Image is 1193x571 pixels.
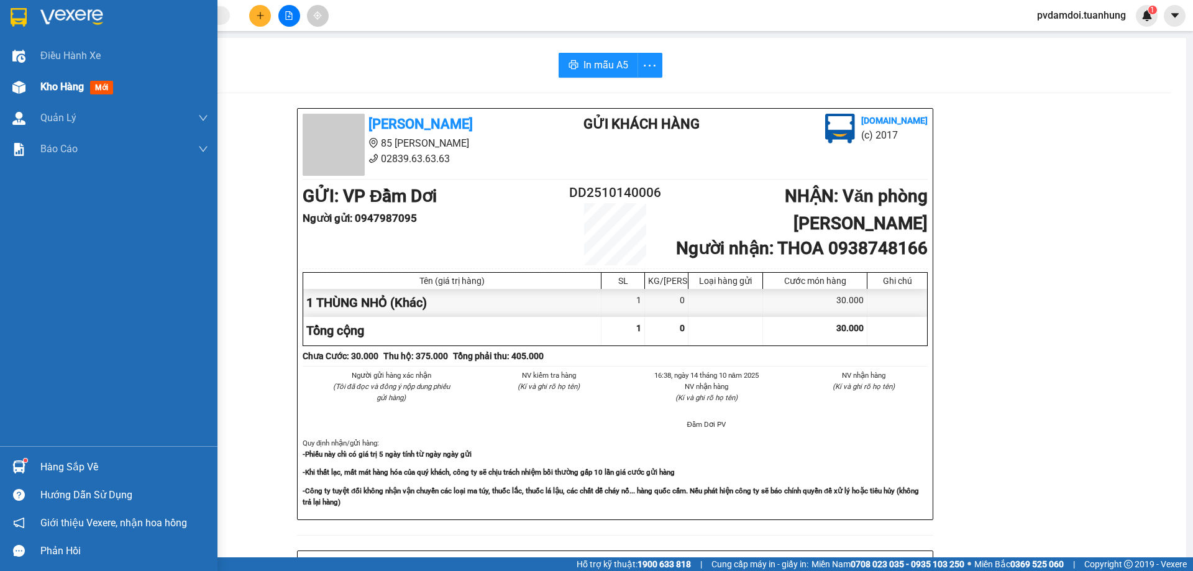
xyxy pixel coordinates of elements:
[861,116,928,126] b: [DOMAIN_NAME]
[642,381,770,392] li: NV nhận hàng
[40,515,187,531] span: Giới thiệu Vexere, nhận hoa hồng
[1164,5,1186,27] button: caret-down
[368,138,378,148] span: environment
[811,557,964,571] span: Miền Nam
[861,127,928,143] li: (c) 2017
[1150,6,1154,14] span: 1
[303,468,675,477] strong: -Khi thất lạc, mất mát hàng hóa của quý khách, công ty sẽ chịu trách nhiệm bồi thường gấp 10 lần ...
[13,545,25,557] span: message
[90,81,113,94] span: mới
[198,113,208,123] span: down
[303,289,601,317] div: 1 THÙNG NHỎ (Khác)
[368,116,473,132] b: [PERSON_NAME]
[563,183,667,203] h2: DD2510140006
[1010,559,1064,569] strong: 0369 525 060
[12,112,25,125] img: warehouse-icon
[871,276,924,286] div: Ghi chú
[1027,7,1136,23] span: pvdamdoi.tuanhung
[605,276,641,286] div: SL
[967,562,971,567] span: ⚪️
[368,153,378,163] span: phone
[327,370,455,381] li: Người gửi hàng xác nhận
[313,11,322,20] span: aim
[303,151,534,167] li: 02839.63.63.63
[559,53,638,78] button: printerIn mẫu A5
[700,557,702,571] span: |
[198,144,208,154] span: down
[40,48,101,63] span: Điều hành xe
[692,276,759,286] div: Loại hàng gửi
[583,57,628,73] span: In mẫu A5
[636,323,641,333] span: 1
[766,276,864,286] div: Cước món hàng
[303,450,472,459] strong: -Phiếu này chỉ có giá trị 5 ngày tính từ ngày ngày gửi
[711,557,808,571] span: Cung cấp máy in - giấy in:
[1169,10,1181,21] span: caret-down
[12,81,25,94] img: warehouse-icon
[974,557,1064,571] span: Miền Bắc
[569,60,578,71] span: printer
[71,30,81,40] span: environment
[333,382,450,402] i: (Tôi đã đọc và đồng ý nộp dung phiếu gửi hàng)
[763,289,867,317] div: 30.000
[485,370,613,381] li: NV kiểm tra hàng
[306,276,598,286] div: Tên (giá trị hàng)
[306,323,364,338] span: Tổng cộng
[40,141,78,157] span: Báo cáo
[303,486,919,506] strong: -Công ty tuyệt đối không nhận vận chuyển các loại ma túy, thuốc lắc, thuốc lá lậu, các chất dễ ch...
[676,238,928,258] b: Người nhận : THOA 0938748166
[40,486,208,505] div: Hướng dẫn sử dụng
[303,437,928,508] div: Quy định nhận/gửi hàng :
[1141,10,1153,21] img: icon-new-feature
[256,11,265,20] span: plus
[40,81,84,93] span: Kho hàng
[601,289,645,317] div: 1
[638,559,691,569] strong: 1900 633 818
[577,557,691,571] span: Hỗ trợ kỹ thuật:
[648,276,685,286] div: KG/[PERSON_NAME]
[800,370,928,381] li: NV nhận hàng
[278,5,300,27] button: file-add
[833,382,895,391] i: (Kí và ghi rõ họ tên)
[12,460,25,473] img: warehouse-icon
[12,143,25,156] img: solution-icon
[13,489,25,501] span: question-circle
[6,43,237,58] li: 02839.63.63.63
[785,186,928,234] b: NHẬN : Văn phòng [PERSON_NAME]
[675,393,738,402] i: (Kí và ghi rõ họ tên)
[307,5,329,27] button: aim
[1148,6,1157,14] sup: 1
[303,135,534,151] li: 85 [PERSON_NAME]
[40,542,208,560] div: Phản hồi
[40,458,208,477] div: Hàng sắp về
[851,559,964,569] strong: 0708 023 035 - 0935 103 250
[6,78,140,98] b: GỬI : VP Đầm Dơi
[12,50,25,63] img: warehouse-icon
[1073,557,1075,571] span: |
[383,351,448,361] b: Thu hộ: 375.000
[518,382,580,391] i: (Kí và ghi rõ họ tên)
[303,186,437,206] b: GỬI : VP Đầm Dơi
[71,45,81,55] span: phone
[638,58,662,73] span: more
[11,8,27,27] img: logo-vxr
[71,8,176,24] b: [PERSON_NAME]
[642,370,770,381] li: 16:38, ngày 14 tháng 10 năm 2025
[303,212,417,224] b: Người gửi : 0947987095
[453,351,544,361] b: Tổng phải thu: 405.000
[24,459,27,462] sup: 1
[1124,560,1133,569] span: copyright
[583,116,700,132] b: Gửi khách hàng
[836,323,864,333] span: 30.000
[680,323,685,333] span: 0
[638,53,662,78] button: more
[6,27,237,43] li: 85 [PERSON_NAME]
[645,289,688,317] div: 0
[40,110,76,126] span: Quản Lý
[249,5,271,27] button: plus
[303,351,378,361] b: Chưa Cước : 30.000
[285,11,293,20] span: file-add
[13,517,25,529] span: notification
[642,419,770,430] li: Đầm Dơi PV
[825,114,855,144] img: logo.jpg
